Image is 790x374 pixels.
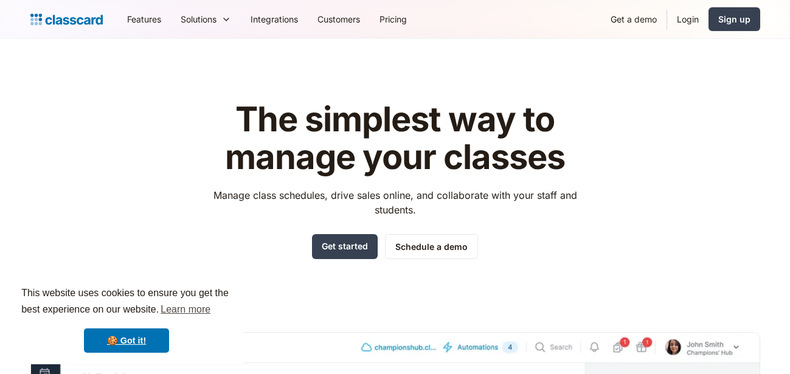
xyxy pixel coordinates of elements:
[601,5,667,33] a: Get a demo
[308,5,370,33] a: Customers
[718,13,750,26] div: Sign up
[312,234,378,259] a: Get started
[385,234,478,259] a: Schedule a demo
[117,5,171,33] a: Features
[709,7,760,31] a: Sign up
[667,5,709,33] a: Login
[159,300,212,319] a: learn more about cookies
[30,11,103,28] a: home
[202,188,588,217] p: Manage class schedules, drive sales online, and collaborate with your staff and students.
[181,13,217,26] div: Solutions
[370,5,417,33] a: Pricing
[171,5,241,33] div: Solutions
[21,286,232,319] span: This website uses cookies to ensure you get the best experience on our website.
[10,274,243,364] div: cookieconsent
[84,328,169,353] a: dismiss cookie message
[202,101,588,176] h1: The simplest way to manage your classes
[241,5,308,33] a: Integrations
